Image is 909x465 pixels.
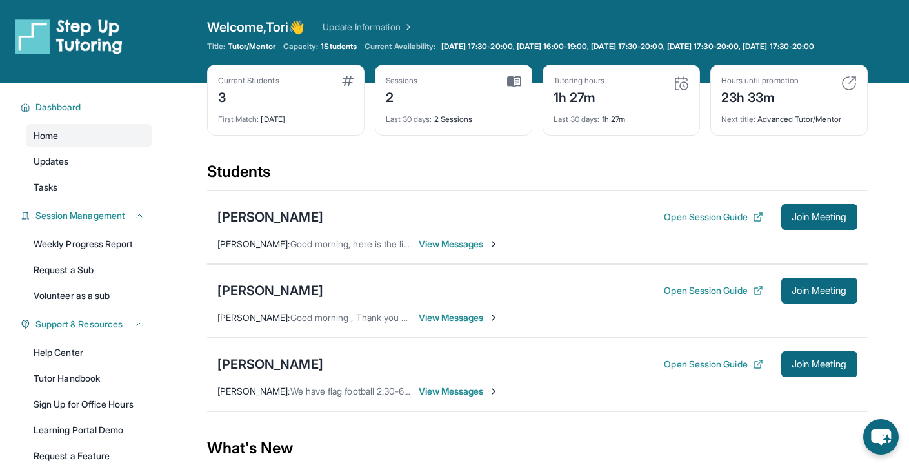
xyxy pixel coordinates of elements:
[781,204,857,230] button: Join Meeting
[283,41,319,52] span: Capacity:
[26,367,152,390] a: Tutor Handbook
[721,86,799,107] div: 23h 33m
[841,76,857,91] img: card
[321,41,357,52] span: 1 Students
[674,76,689,91] img: card
[15,18,123,54] img: logo
[26,393,152,416] a: Sign Up for Office Hours
[26,176,152,199] a: Tasks
[664,358,763,371] button: Open Session Guide
[419,311,499,324] span: View Messages
[721,107,857,125] div: Advanced Tutor/Mentor
[34,155,69,168] span: Updates
[419,238,499,251] span: View Messages
[488,239,499,249] img: Chevron-Right
[30,318,145,331] button: Support & Resources
[30,101,145,114] button: Dashboard
[439,41,817,52] a: [DATE] 17:30-20:00, [DATE] 16:00-19:00, [DATE] 17:30-20:00, [DATE] 17:30-20:00, [DATE] 17:30-20:00
[228,41,275,52] span: Tutor/Mentor
[792,213,847,221] span: Join Meeting
[792,360,847,368] span: Join Meeting
[218,114,259,124] span: First Match :
[781,351,857,377] button: Join Meeting
[342,76,354,86] img: card
[554,114,600,124] span: Last 30 days :
[34,129,58,142] span: Home
[218,86,279,107] div: 3
[26,418,152,442] a: Learning Portal Demo
[290,312,467,323] span: Good morning , Thank you see you [DATE].
[207,41,225,52] span: Title:
[217,386,290,397] span: [PERSON_NAME] :
[386,107,521,125] div: 2 Sessions
[207,18,305,36] span: Welcome, Tori 👋
[721,76,799,86] div: Hours until promotion
[35,318,123,331] span: Support & Resources
[217,312,290,323] span: [PERSON_NAME] :
[217,355,323,373] div: [PERSON_NAME]
[863,419,899,455] button: chat-button
[664,284,763,297] button: Open Session Guide
[323,21,413,34] a: Update Information
[488,386,499,397] img: Chevron-Right
[26,150,152,173] a: Updates
[386,114,432,124] span: Last 30 days :
[386,76,418,86] div: Sessions
[35,209,125,222] span: Session Management
[217,282,323,300] div: [PERSON_NAME]
[554,86,605,107] div: 1h 27m
[441,41,815,52] span: [DATE] 17:30-20:00, [DATE] 16:00-19:00, [DATE] 17:30-20:00, [DATE] 17:30-20:00, [DATE] 17:30-20:00
[488,313,499,323] img: Chevron-Right
[386,86,418,107] div: 2
[26,232,152,256] a: Weekly Progress Report
[218,107,354,125] div: [DATE]
[554,107,689,125] div: 1h 27m
[419,385,499,398] span: View Messages
[217,238,290,249] span: [PERSON_NAME] :
[781,278,857,304] button: Join Meeting
[664,211,763,223] button: Open Session Guide
[290,238,568,249] span: Good morning, here is the link to your portal: [URL][DOMAIN_NAME]
[34,181,57,194] span: Tasks
[35,101,81,114] span: Dashboard
[26,124,152,147] a: Home
[290,386,418,397] span: We have flag football 2:30-6:00
[218,76,279,86] div: Current Students
[507,76,521,87] img: card
[554,76,605,86] div: Tutoring hours
[792,287,847,294] span: Join Meeting
[721,114,756,124] span: Next title :
[401,21,414,34] img: Chevron Right
[207,161,868,190] div: Students
[26,258,152,282] a: Request a Sub
[26,341,152,364] a: Help Center
[26,284,152,307] a: Volunteer as a sub
[30,209,145,222] button: Session Management
[365,41,435,52] span: Current Availability:
[217,208,323,226] div: [PERSON_NAME]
